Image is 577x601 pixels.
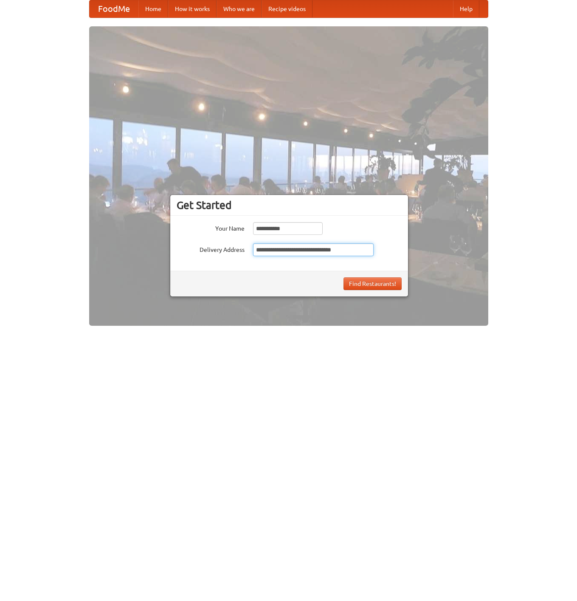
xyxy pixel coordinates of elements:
a: Who we are [217,0,262,17]
a: How it works [168,0,217,17]
h3: Get Started [177,199,402,212]
a: Recipe videos [262,0,312,17]
label: Your Name [177,222,245,233]
a: Home [138,0,168,17]
a: FoodMe [90,0,138,17]
button: Find Restaurants! [343,277,402,290]
label: Delivery Address [177,243,245,254]
a: Help [453,0,479,17]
